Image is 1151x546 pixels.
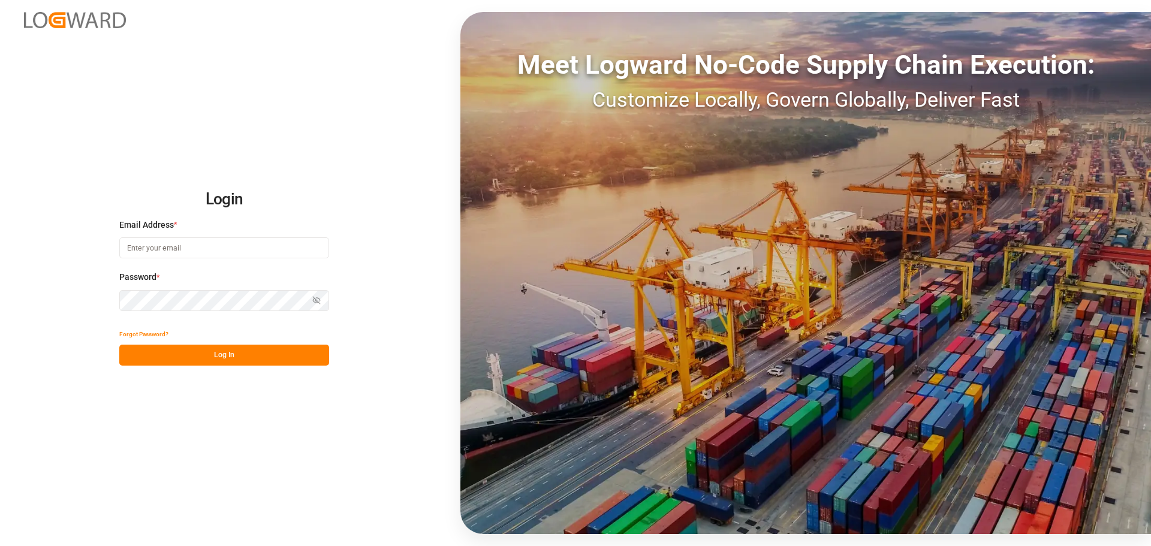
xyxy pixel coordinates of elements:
[119,180,329,219] h2: Login
[119,345,329,366] button: Log In
[119,324,168,345] button: Forgot Password?
[119,271,156,283] span: Password
[460,45,1151,85] div: Meet Logward No-Code Supply Chain Execution:
[119,237,329,258] input: Enter your email
[460,85,1151,115] div: Customize Locally, Govern Globally, Deliver Fast
[24,12,126,28] img: Logward_new_orange.png
[119,219,174,231] span: Email Address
